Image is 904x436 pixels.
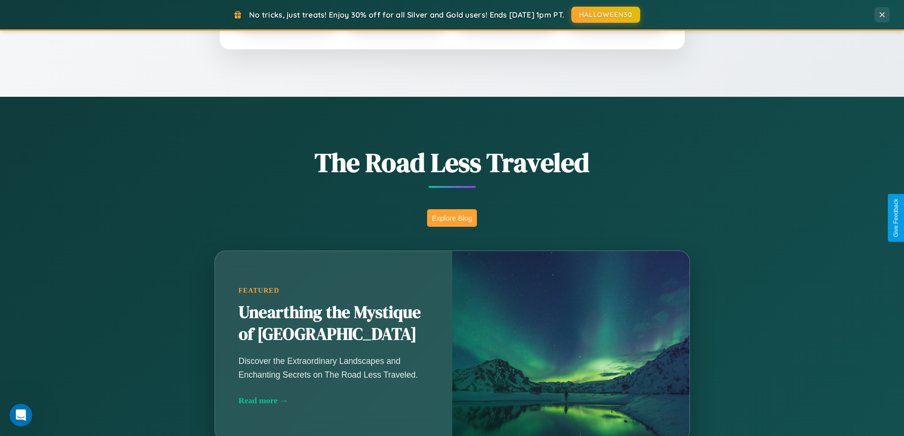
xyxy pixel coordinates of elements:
span: No tricks, just treats! Enjoy 30% off for all Silver and Gold users! Ends [DATE] 1pm PT. [249,10,564,19]
button: Explore Blog [427,209,477,227]
h1: The Road Less Traveled [168,144,737,181]
div: Featured [239,287,429,295]
button: HALLOWEEN30 [571,7,640,23]
div: Give Feedback [893,199,899,237]
p: Discover the Extraordinary Landscapes and Enchanting Secrets on The Road Less Traveled. [239,354,429,381]
iframe: Intercom live chat [9,404,32,427]
div: Read more → [239,396,429,406]
h2: Unearthing the Mystique of [GEOGRAPHIC_DATA] [239,302,429,345]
